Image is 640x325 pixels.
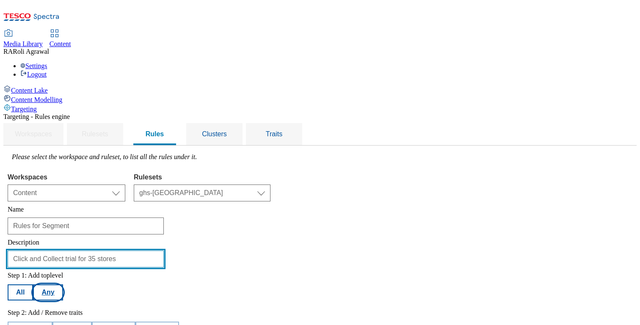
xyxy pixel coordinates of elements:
[13,48,49,55] span: Roli Agrawal
[3,104,637,113] a: Targeting
[20,71,47,78] a: Logout
[3,40,43,47] span: Media Library
[11,105,37,113] span: Targeting
[11,96,62,103] span: Content Modelling
[8,206,24,213] label: Name
[8,218,164,234] input: Enter name
[8,272,63,279] label: Step 1: Add toplevel
[3,94,637,104] a: Content Modelling
[8,174,125,181] label: Workspaces
[134,174,270,181] label: Rulesets
[202,130,227,138] span: Clusters
[8,251,164,267] input: Enter description
[33,284,63,300] button: Any
[20,62,47,69] a: Settings
[146,130,164,138] span: Rules
[3,85,637,94] a: Content Lake
[8,239,39,246] label: Description
[8,284,33,300] button: All
[11,87,48,94] span: Content Lake
[50,30,71,48] a: Content
[3,30,43,48] a: Media Library
[50,40,71,47] span: Content
[3,48,13,55] span: RA
[266,130,282,138] span: Traits
[3,113,637,121] div: Targeting - Rules engine
[8,309,83,316] label: Step 2: Add / Remove traits
[12,153,197,160] label: Please select the workspace and ruleset, to list all the rules under it.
